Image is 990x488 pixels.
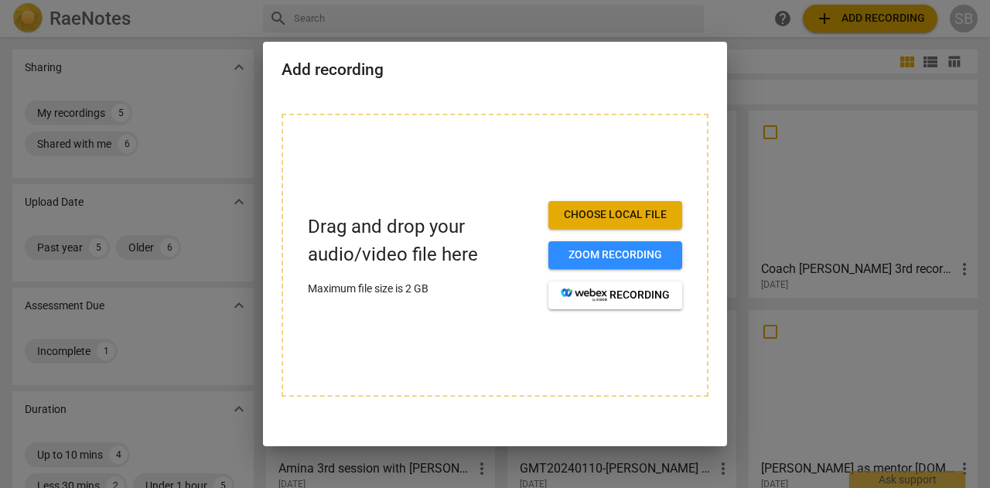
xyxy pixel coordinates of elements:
[561,288,670,303] span: recording
[561,247,670,263] span: Zoom recording
[308,281,536,297] p: Maximum file size is 2 GB
[548,241,682,269] button: Zoom recording
[561,207,670,223] span: Choose local file
[548,282,682,309] button: recording
[308,213,536,268] p: Drag and drop your audio/video file here
[282,60,708,80] h2: Add recording
[548,201,682,229] button: Choose local file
